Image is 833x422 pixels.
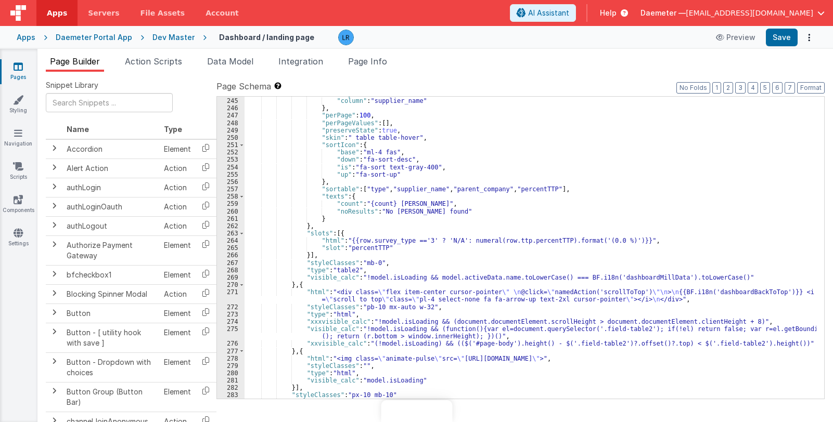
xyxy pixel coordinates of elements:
div: 257 [217,186,245,193]
div: 262 [217,222,245,230]
div: 251 [217,141,245,149]
button: Save [766,29,798,46]
td: Element [160,265,195,284]
div: Apps [17,32,35,43]
div: 282 [217,384,245,391]
td: authLoginOauth [62,197,160,216]
td: Button - [ utility hook with save ] [62,323,160,352]
td: Element [160,304,195,323]
input: Search Snippets ... [46,93,173,112]
span: Page Builder [50,56,100,67]
div: 274 [217,318,245,325]
td: Blocking Spinner Modal [62,284,160,304]
button: 3 [735,82,746,94]
td: Action [160,159,195,178]
div: 265 [217,244,245,252]
h4: Dashboard / landing page [219,33,314,41]
div: 268 [217,267,245,274]
div: 277 [217,348,245,355]
img: 0cc89ea87d3ef7af341bf65f2365a7ce [339,30,353,45]
td: Button Group (Button Bar) [62,382,160,412]
div: 260 [217,208,245,215]
div: 252 [217,149,245,156]
button: 2 [723,82,733,94]
td: Action [160,178,195,197]
div: 255 [217,171,245,178]
div: Daemeter Portal App [56,32,132,43]
td: Element [160,323,195,352]
div: 253 [217,156,245,163]
div: 247 [217,112,245,119]
td: Action [160,216,195,235]
div: 271 [217,288,245,303]
span: Snippet Library [46,80,98,90]
td: Action [160,284,195,304]
button: 4 [748,82,758,94]
td: bfcheckbox1 [62,265,160,284]
button: 5 [760,82,770,94]
div: 259 [217,200,245,207]
span: Type [164,125,182,134]
td: Authorize Payment Gateway [62,235,160,265]
span: Apps [47,8,67,18]
td: Element [160,352,195,382]
td: Action [160,197,195,216]
button: Daemeter — [EMAIL_ADDRESS][DOMAIN_NAME] [640,8,825,18]
div: 276 [217,340,245,347]
span: Data Model [207,56,253,67]
td: Element [160,382,195,412]
span: Name [67,125,89,134]
div: 266 [217,252,245,259]
button: AI Assistant [510,4,576,22]
div: 246 [217,104,245,112]
td: Button [62,304,160,323]
div: 249 [217,127,245,134]
td: Element [160,235,195,265]
div: 245 [217,97,245,104]
button: Preview [710,29,762,46]
button: Format [797,82,825,94]
div: 250 [217,134,245,141]
div: 267 [217,259,245,267]
button: 1 [712,82,721,94]
td: Element [160,139,195,159]
div: 281 [217,377,245,384]
button: 7 [785,82,795,94]
div: 275 [217,325,245,340]
span: Integration [278,56,323,67]
span: File Assets [140,8,185,18]
span: [EMAIL_ADDRESS][DOMAIN_NAME] [686,8,813,18]
div: 261 [217,215,245,222]
td: Button - Dropdown with choices [62,352,160,382]
span: Action Scripts [125,56,182,67]
button: No Folds [676,82,710,94]
span: Servers [88,8,119,18]
div: 264 [217,237,245,244]
div: 279 [217,362,245,370]
td: Accordion [62,139,160,159]
span: AI Assistant [528,8,569,18]
td: Alert Action [62,159,160,178]
div: 263 [217,230,245,237]
div: 272 [217,304,245,311]
div: 270 [217,281,245,288]
span: Page Info [348,56,387,67]
div: 254 [217,164,245,171]
iframe: Marker.io feedback button [381,400,452,422]
div: 269 [217,274,245,281]
span: Help [600,8,617,18]
div: 283 [217,391,245,399]
div: Dev Master [152,32,195,43]
div: 273 [217,311,245,318]
div: 258 [217,193,245,200]
span: Page Schema [216,80,271,93]
div: 248 [217,120,245,127]
div: 278 [217,355,245,362]
button: 6 [772,82,783,94]
div: 256 [217,178,245,186]
td: authLogout [62,216,160,235]
div: 280 [217,370,245,377]
span: Daemeter — [640,8,686,18]
button: Options [802,30,816,45]
td: authLogin [62,178,160,197]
